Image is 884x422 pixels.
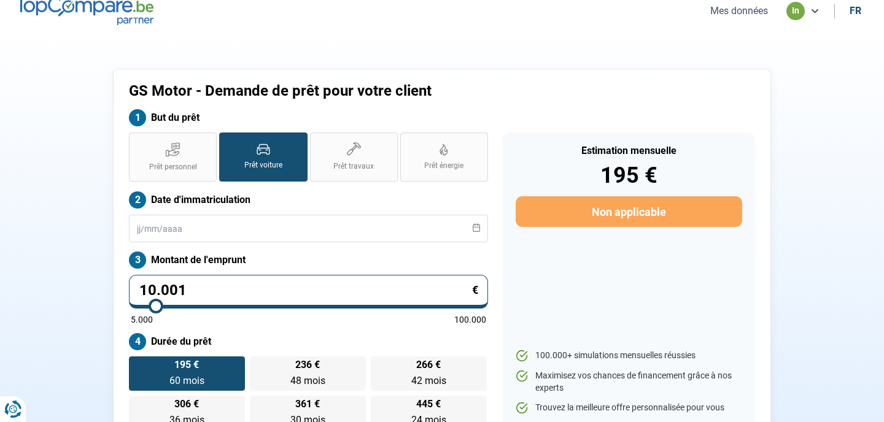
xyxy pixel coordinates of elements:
span: 60 mois [169,375,204,386]
button: Non applicable [516,196,742,227]
div: fr [850,5,861,17]
span: 100.000 [454,315,486,324]
li: Trouvez la meilleure offre personnalisée pour vous [516,402,742,414]
span: Prêt énergie [424,161,463,171]
span: Prêt personnel [149,162,197,172]
li: Maximisez vos chances de financement grâce à nos experts [516,370,742,394]
span: Prêt travaux [333,161,374,172]
div: Estimation mensuelle [516,146,742,156]
label: Montant de l'emprunt [129,251,488,269]
span: 5.000 [131,315,153,324]
label: Durée du prêt [129,333,488,350]
label: But du prêt [129,109,488,126]
input: jj/mm/aaaa [129,215,488,242]
div: in [786,2,805,20]
span: 361 € [295,399,320,409]
h1: GS Motor - Demande de prêt pour votre client [129,82,595,100]
li: 100.000+ simulations mensuelles réussies [516,350,742,362]
span: 306 € [174,399,199,409]
span: Prêt voiture [244,160,282,171]
span: 266 € [416,360,441,370]
span: 195 € [174,360,199,370]
label: Date d'immatriculation [129,191,488,209]
span: 236 € [295,360,320,370]
span: 48 mois [290,375,325,386]
span: 445 € [416,399,441,409]
div: 195 € [516,164,742,186]
span: € [472,285,478,296]
span: 42 mois [411,375,446,386]
button: Mes données [707,4,772,17]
